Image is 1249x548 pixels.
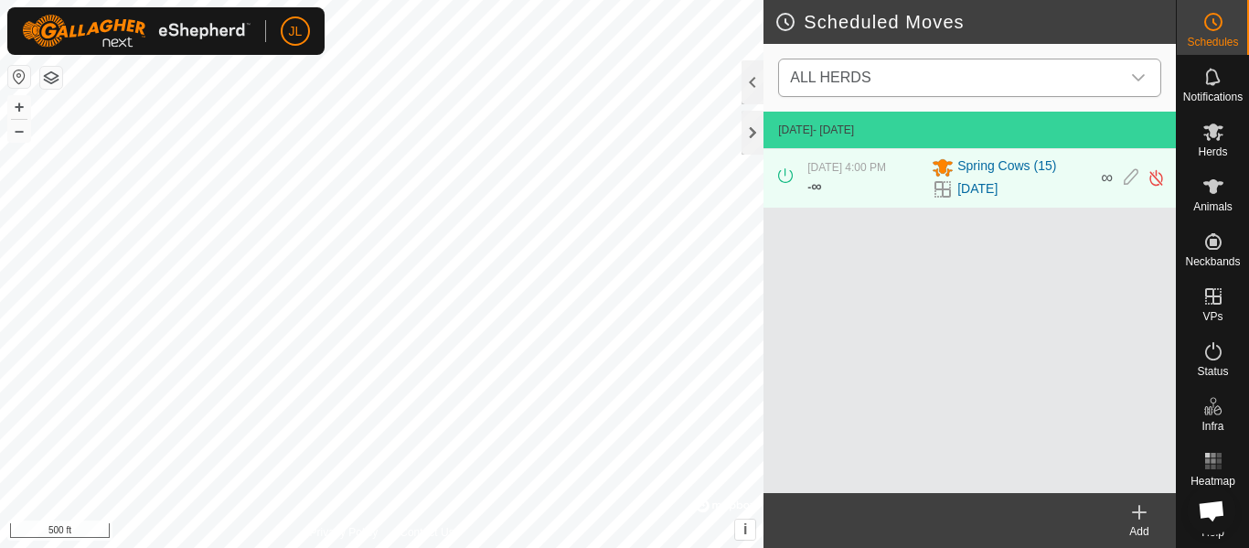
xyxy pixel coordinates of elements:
div: - [807,176,821,198]
span: Infra [1201,421,1223,432]
span: Neckbands [1185,256,1240,267]
span: [DATE] [778,124,813,136]
div: dropdown trigger [1120,59,1157,96]
span: Heatmap [1190,476,1235,487]
span: i [743,521,747,537]
span: Schedules [1187,37,1238,48]
span: Animals [1193,201,1233,212]
button: Map Layers [40,67,62,89]
span: Spring Cows (15) [957,156,1056,178]
span: ALL HERDS [790,70,870,85]
span: Help [1201,527,1224,538]
img: Gallagher Logo [22,15,251,48]
span: Status [1197,366,1228,377]
button: Reset Map [8,66,30,88]
h2: Scheduled Moves [774,11,1176,33]
span: VPs [1202,311,1222,322]
span: - [DATE] [813,124,854,136]
img: Turn off schedule move [1148,168,1165,188]
button: i [735,520,755,540]
a: Contact Us [400,524,454,541]
div: Open chat [1187,486,1236,535]
span: ∞ [1101,168,1113,187]
button: + [8,96,30,118]
span: [DATE] 4:00 PM [807,161,886,174]
button: – [8,120,30,142]
a: Privacy Policy [310,524,379,541]
span: ∞ [811,178,821,194]
span: Herds [1198,146,1227,157]
span: ALL HERDS [783,59,1120,96]
div: Add [1103,523,1176,540]
span: Notifications [1183,91,1243,102]
a: [DATE] [957,179,998,199]
span: JL [289,22,303,41]
a: Help [1177,494,1249,545]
